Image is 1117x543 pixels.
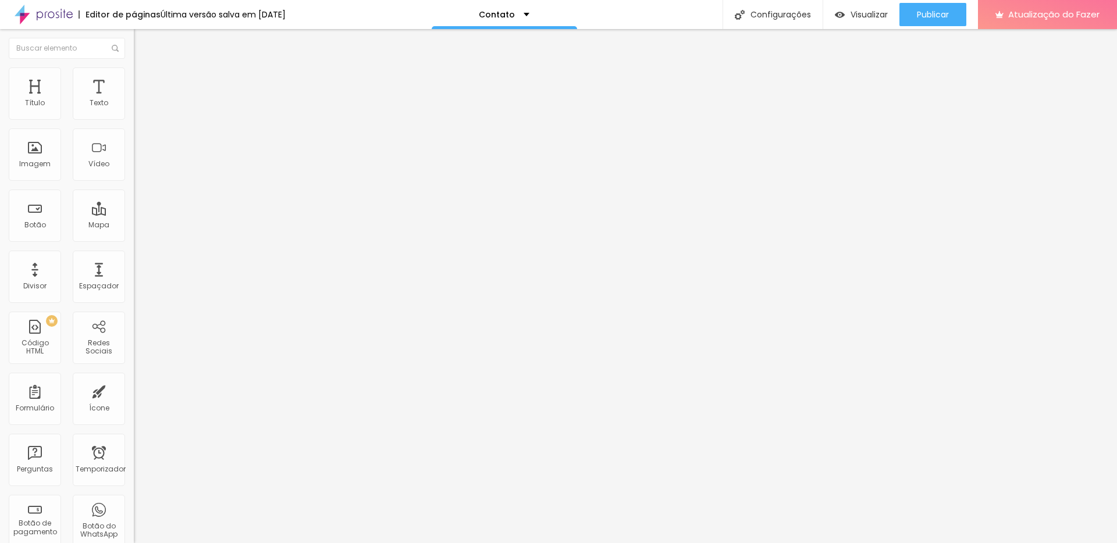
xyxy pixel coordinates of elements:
img: view-1.svg [835,10,845,20]
font: Botão [24,220,46,230]
font: Publicar [917,9,949,20]
font: Botão de pagamento [13,518,57,536]
font: Mapa [88,220,109,230]
font: Ícone [89,403,109,413]
font: Vídeo [88,159,109,169]
font: Espaçador [79,281,119,291]
font: Imagem [19,159,51,169]
img: Ícone [112,45,119,52]
font: Temporizador [76,464,126,474]
button: Publicar [899,3,966,26]
font: Código HTML [22,338,49,356]
font: Editor de páginas [86,9,161,20]
font: Configurações [750,9,811,20]
font: Título [25,98,45,108]
font: Última versão salva em [DATE] [161,9,286,20]
font: Texto [90,98,108,108]
font: Divisor [23,281,47,291]
font: Atualização do Fazer [1008,8,1100,20]
font: Contato [479,9,515,20]
font: Visualizar [851,9,888,20]
font: Redes Sociais [86,338,112,356]
font: Perguntas [17,464,53,474]
font: Botão do WhatsApp [80,521,118,539]
button: Visualizar [823,3,899,26]
input: Buscar elemento [9,38,125,59]
iframe: Editor [134,29,1117,543]
img: Ícone [735,10,745,20]
font: Formulário [16,403,54,413]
